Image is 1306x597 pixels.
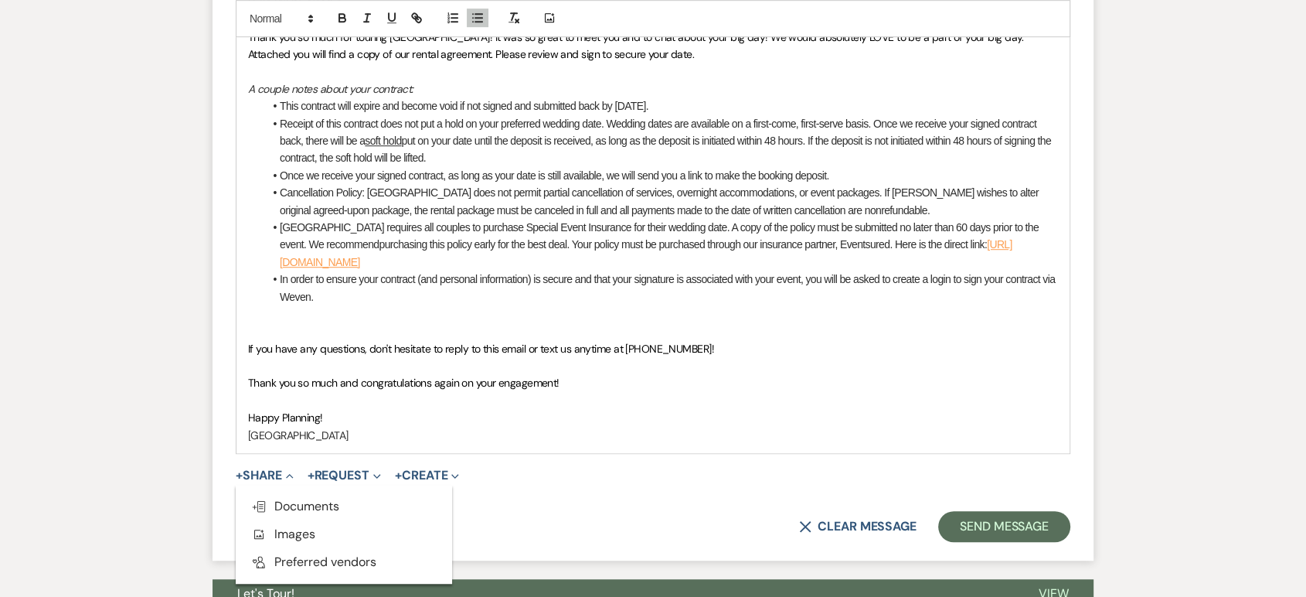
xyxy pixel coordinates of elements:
[248,411,323,425] span: Happy Planning!
[280,238,1012,268] a: [URL][DOMAIN_NAME]
[236,520,452,548] button: Images
[264,271,1058,305] li: In order to ensure your contract (and personal information) is secure and that your signature is ...
[799,520,917,533] button: Clear message
[236,469,294,482] button: Share
[236,493,452,520] button: Documents
[365,135,401,147] u: soft hold
[308,469,315,482] span: +
[264,115,1058,167] li: Receipt of this contract does not put a hold on your preferred wedding date. Wedding dates are av...
[251,498,339,514] span: Documents
[379,238,987,251] span: purchasing this policy early for the best deal. Your policy must be purchased through our insuran...
[253,47,694,61] span: ttached you will find a copy of our rental agreement. Please review and sign to secure your date.
[248,82,413,96] em: A couple notes about your contract:
[236,469,243,482] span: +
[395,469,459,482] button: Create
[264,184,1058,219] li: Cancellation Policy: [GEOGRAPHIC_DATA] does not permit partial cancellation of services, overnigh...
[264,219,1058,271] li: [GEOGRAPHIC_DATA] requires all couples to purchase Special Event Insurance for their wedding date...
[938,511,1070,542] button: Send Message
[264,167,1058,184] li: Once we receive your signed contract, as long as your date is still available, we will send you a...
[264,97,1058,114] li: This contract will expire and become void if not signed and submitted back by [DATE].
[395,469,402,482] span: +
[248,376,559,390] span: Thank you so much and congratulations again on your engagement!
[248,342,714,356] span: If you have any questions, don't hesitate to reply to this email or text us anytime at [PHONE_NUM...
[236,548,452,576] button: Preferred vendors
[308,469,381,482] button: Request
[248,427,1058,444] p: [GEOGRAPHIC_DATA]
[251,526,315,542] span: Images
